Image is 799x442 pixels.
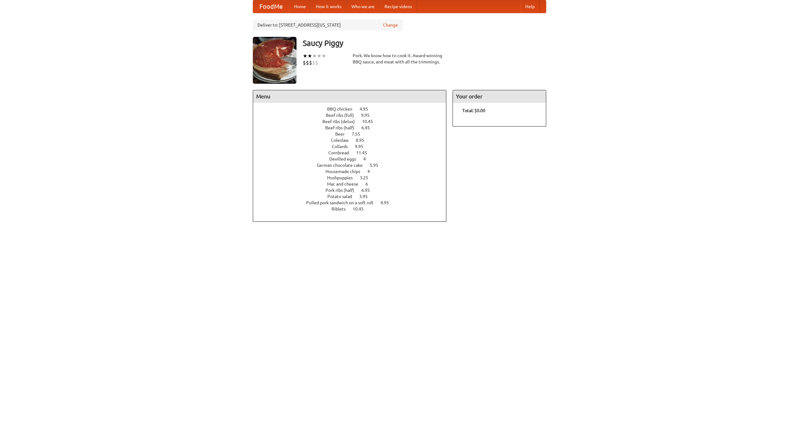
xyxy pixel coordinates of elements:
span: Hushpuppies [327,175,359,180]
a: Coleslaw 8.95 [331,138,376,143]
li: $ [312,59,315,66]
span: 9.95 [355,144,370,149]
span: 4.95 [360,107,374,112]
a: Devilled eggs 4 [329,156,377,161]
span: Beef ribs (delux) [322,119,361,124]
li: ★ [303,52,307,59]
span: Beef ribs (full) [326,113,360,118]
span: 4.95 [380,200,395,205]
span: Beer [335,132,351,137]
span: 3.95 [359,194,374,199]
span: 9.95 [361,113,376,118]
a: How it works [311,0,346,13]
span: Coleslaw [331,138,355,143]
li: ★ [307,52,312,59]
a: Beef ribs (delux) 10.45 [322,119,385,124]
li: $ [315,59,318,66]
div: Deliver to: [STREET_ADDRESS][US_STATE] [253,19,403,31]
a: Housemade chips 4 [326,169,381,174]
li: $ [309,59,312,66]
span: Beef ribs (half) [325,125,360,130]
li: ★ [317,52,321,59]
a: Who we are [346,0,380,13]
span: 5.95 [370,163,385,168]
span: BBQ chicken [327,107,359,112]
h4: Your order [453,90,546,103]
span: Housemade chips [326,169,366,174]
span: Collards [332,144,354,149]
a: Home [289,0,311,13]
li: $ [306,59,309,66]
span: 4 [363,156,372,161]
span: 10.45 [362,119,379,124]
a: Beef ribs (full) 9.95 [326,113,381,118]
h3: Saucy Piggy [303,37,546,49]
a: Collards 9.95 [332,144,375,149]
a: BBQ chicken 4.95 [327,107,380,112]
span: Mac and cheese [327,181,365,186]
span: Riblets [331,206,352,211]
span: 6.45 [361,125,376,130]
img: angular.jpg [253,37,297,84]
a: Change [383,22,398,28]
li: $ [303,59,306,66]
span: 4 [367,169,376,174]
a: Mac and cheese 6 [327,181,380,186]
span: Cornbread [328,150,355,155]
span: Devilled eggs [329,156,362,161]
h4: Menu [253,90,446,103]
span: 10.45 [353,206,370,211]
li: ★ [312,52,317,59]
b: Total: $0.00 [462,108,485,113]
span: 3.25 [360,175,375,180]
a: Pork ribs (half) 6.95 [326,188,381,193]
span: 11.45 [356,150,373,155]
span: 6.95 [361,188,376,193]
span: Pork ribs (half) [326,188,360,193]
a: Pulled pork sandwich on a soft roll 4.95 [306,200,400,205]
a: Beef ribs (half) 6.45 [325,125,381,130]
a: FoodMe [253,0,289,13]
span: Pulled pork sandwich on a soft roll [306,200,380,205]
a: Cornbread 11.45 [328,150,379,155]
a: Riblets 10.45 [331,206,375,211]
a: Hushpuppies 3.25 [327,175,380,180]
a: Potato salad 3.95 [327,194,379,199]
span: Potato salad [327,194,358,199]
a: Beer 7.55 [335,132,372,137]
li: ★ [321,52,326,59]
span: 6 [365,181,374,186]
span: 7.55 [352,132,366,137]
a: German chocolate cake 5.95 [317,163,390,168]
a: Recipe videos [380,0,417,13]
a: Help [520,0,540,13]
div: Pork. We know how to cook it. Award-winning BBQ sauce, and meat with all the trimmings. [353,52,446,65]
span: German chocolate cake [317,163,369,168]
span: 8.95 [356,138,370,143]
